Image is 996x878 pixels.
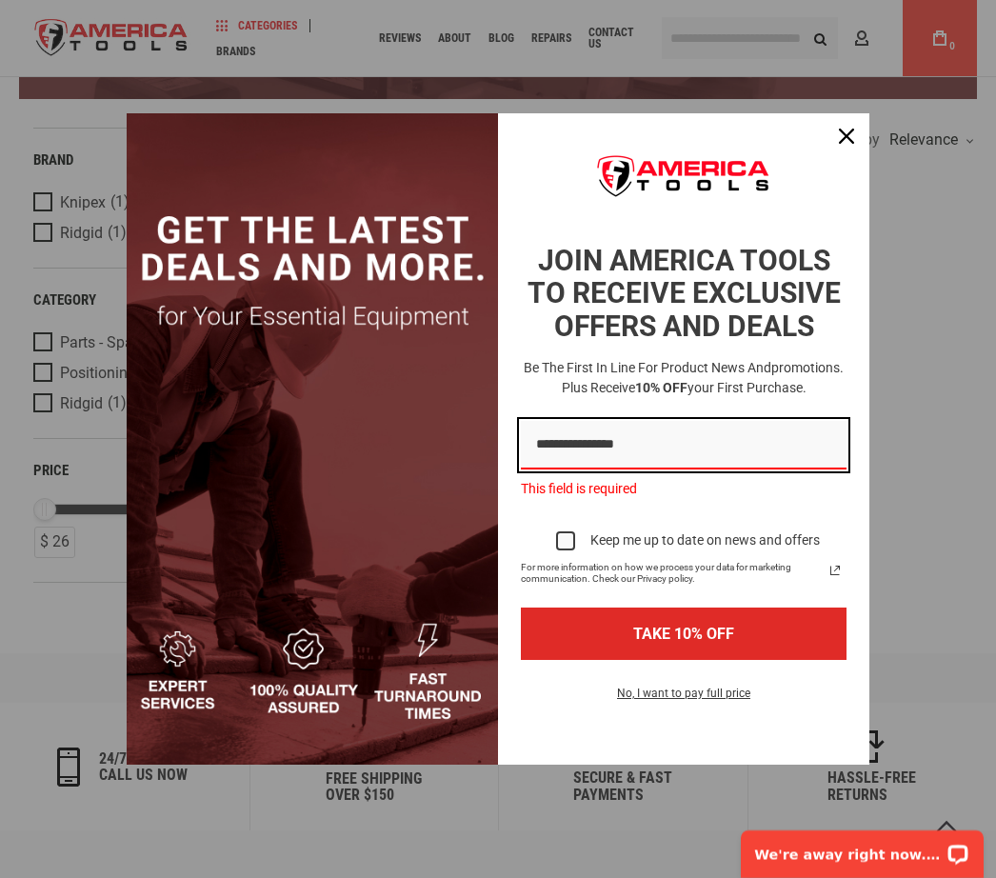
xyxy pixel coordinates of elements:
strong: JOIN AMERICA TOOLS TO RECEIVE EXCLUSIVE OFFERS AND DEALS [528,244,841,343]
div: This field is required [521,469,847,509]
button: TAKE 10% OFF [521,608,847,660]
strong: 10% OFF [635,380,687,395]
span: For more information on how we process your data for marketing communication. Check our Privacy p... [521,562,824,585]
iframe: LiveChat chat widget [728,818,996,878]
svg: link icon [824,559,847,582]
svg: close icon [839,129,854,144]
h3: Be the first in line for product news and [517,358,850,398]
button: No, I want to pay full price [602,683,766,715]
input: Email field [521,421,847,469]
a: Read our Privacy Policy [824,559,847,582]
button: Close [824,113,869,159]
div: Keep me up to date on news and offers [590,532,820,549]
